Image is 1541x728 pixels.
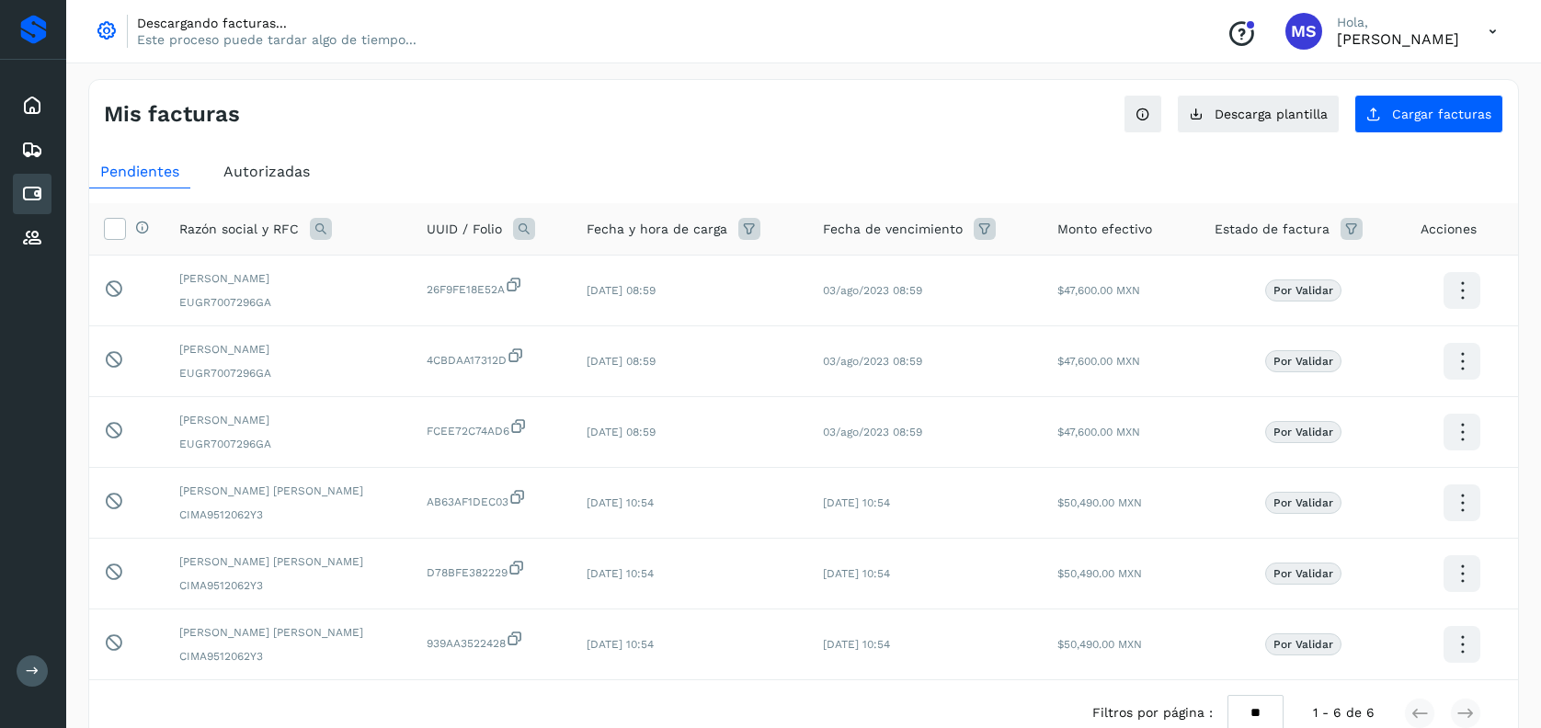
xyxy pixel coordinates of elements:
p: Por validar [1273,496,1333,509]
div: Proveedores [13,218,51,258]
span: $47,600.00 MXN [1057,284,1140,297]
button: Descarga plantilla [1177,95,1340,133]
p: Descargando facturas... [137,15,417,31]
span: $50,490.00 MXN [1057,496,1142,509]
span: Acciones [1421,220,1477,239]
span: [PERSON_NAME] [PERSON_NAME] [179,483,397,499]
span: EUGR7007296GA [179,365,397,381]
span: D78BFE382229 [427,559,557,581]
span: 03/ago/2023 08:59 [823,426,922,438]
span: 4CBDAA17312D [427,347,557,369]
span: UUID / Folio [427,220,502,239]
span: CIMA9512062Y3 [179,648,397,665]
span: Estado de factura [1215,220,1330,239]
span: [DATE] 10:54 [587,496,654,509]
button: Cargar facturas [1354,95,1503,133]
span: $47,600.00 MXN [1057,355,1140,368]
span: EUGR7007296GA [179,436,397,452]
span: Fecha de vencimiento [823,220,963,239]
span: Pendientes [100,163,179,180]
div: Cuentas por pagar [13,174,51,214]
span: [PERSON_NAME] [179,270,397,287]
span: 939AA3522428 [427,630,557,652]
div: Embarques [13,130,51,170]
span: 26F9FE18E52A [427,276,557,298]
span: [PERSON_NAME] [PERSON_NAME] [179,624,397,641]
span: CIMA9512062Y3 [179,506,397,523]
p: Por validar [1273,426,1333,438]
span: Razón social y RFC [179,220,299,239]
span: [DATE] 10:54 [823,496,890,509]
p: Este proceso puede tardar algo de tiempo... [137,31,417,48]
span: 1 - 6 de 6 [1313,703,1375,722]
span: $50,490.00 MXN [1057,638,1142,651]
p: Hola, [1337,15,1459,30]
span: [DATE] 10:54 [587,567,654,580]
p: Por validar [1273,355,1333,368]
span: [DATE] 10:54 [823,567,890,580]
span: 03/ago/2023 08:59 [823,284,922,297]
span: FCEE72C74AD6 [427,417,557,439]
span: EUGR7007296GA [179,294,397,311]
span: Filtros por página : [1092,703,1213,722]
span: [DATE] 10:54 [587,638,654,651]
span: [DATE] 10:54 [823,638,890,651]
div: Inicio [13,85,51,126]
span: [DATE] 08:59 [587,355,656,368]
span: $47,600.00 MXN [1057,426,1140,438]
span: AB63AF1DEC03 [427,488,557,510]
p: Por validar [1273,567,1333,580]
span: 03/ago/2023 08:59 [823,355,922,368]
span: Autorizadas [223,163,310,180]
p: Por validar [1273,284,1333,297]
span: Cargar facturas [1392,108,1491,120]
span: [PERSON_NAME] [179,412,397,428]
span: [PERSON_NAME] [PERSON_NAME] [179,553,397,570]
p: Mariana Salazar [1337,30,1459,48]
span: [DATE] 08:59 [587,284,656,297]
span: $50,490.00 MXN [1057,567,1142,580]
p: Por validar [1273,638,1333,651]
span: Descarga plantilla [1215,108,1328,120]
span: Monto efectivo [1057,220,1152,239]
span: Fecha y hora de carga [587,220,727,239]
h4: Mis facturas [104,101,240,128]
span: CIMA9512062Y3 [179,577,397,594]
span: [DATE] 08:59 [587,426,656,438]
span: [PERSON_NAME] [179,341,397,358]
